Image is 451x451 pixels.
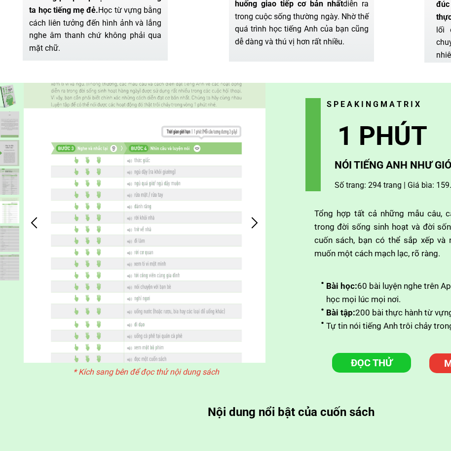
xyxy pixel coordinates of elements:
h3: * Kích sang bên để đọc thử nội dung sách [73,366,223,379]
span: Bài tập: [326,308,355,317]
a: ĐỌC THỬ [332,353,411,373]
span: Bài học: [326,281,357,291]
h3: Nội dung nổi bật của cuốn sách [208,403,379,421]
